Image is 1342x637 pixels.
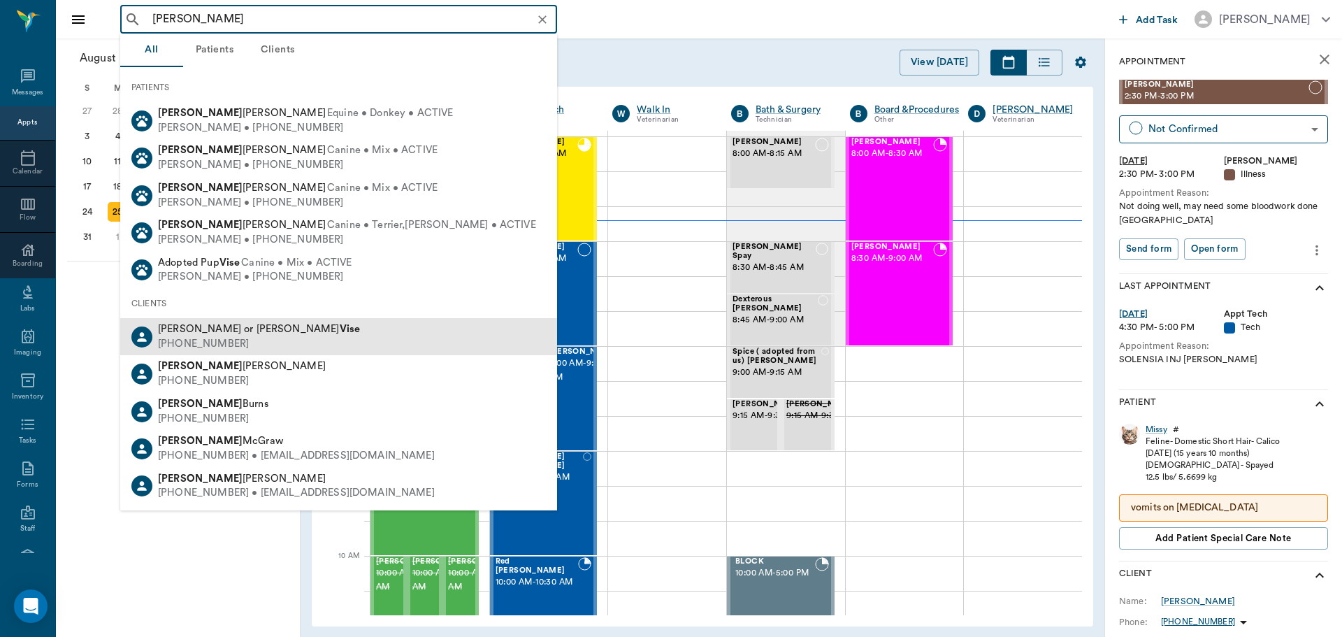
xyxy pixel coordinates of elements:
[1161,595,1235,608] a: [PERSON_NAME]
[496,575,579,589] span: 10:00 AM - 10:30 AM
[1161,616,1235,628] p: [PHONE_NUMBER]
[323,549,359,584] div: 10 AM
[1311,45,1339,73] button: close
[851,147,934,161] span: 8:00 AM - 8:30 AM
[1119,340,1328,353] div: Appointment Reason:
[448,557,518,566] span: [PERSON_NAME]
[77,48,119,68] span: August
[756,114,829,126] div: Technician
[1119,595,1161,608] div: Name:
[1119,55,1185,69] p: Appointment
[12,87,44,98] div: Messages
[158,158,438,173] div: [PERSON_NAME] • [PHONE_NUMBER]
[1311,567,1328,584] svg: show more
[733,400,802,409] span: [PERSON_NAME]
[73,44,171,72] button: August2025
[120,73,557,102] div: PATIENTS
[158,449,435,464] div: [PHONE_NUMBER] • [EMAIL_ADDRESS][DOMAIN_NAME]
[549,348,619,357] span: [PERSON_NAME]
[158,361,326,371] span: [PERSON_NAME]
[637,114,710,126] div: Veterinarian
[1119,200,1328,227] div: Not doing well, may need some bloodwork done [GEOGRAPHIC_DATA]
[327,181,438,196] span: Canine • Mix • ACTIVE
[108,177,127,196] div: Monday, August 18, 2025
[20,524,35,534] div: Staff
[1306,238,1328,262] button: more
[103,78,134,99] div: M
[158,412,269,427] div: [PHONE_NUMBER]
[1148,121,1306,137] div: Not Confirmed
[1183,6,1341,32] button: [PERSON_NAME]
[731,105,749,122] div: B
[1224,168,1329,181] div: Illness
[158,324,360,334] span: [PERSON_NAME] or [PERSON_NAME]
[496,557,579,575] span: Red [PERSON_NAME]
[733,295,818,313] span: Dexterous [PERSON_NAME]
[1146,471,1280,483] div: 12.5 lbs / 5.6699 kg
[78,101,97,121] div: Sunday, July 27, 2025
[993,103,1073,117] div: [PERSON_NAME]
[1155,531,1291,546] span: Add patient Special Care Note
[327,106,454,121] span: Equine • Donkey • ACTIVE
[20,303,35,314] div: Labs
[1224,321,1329,334] div: Tech
[900,50,979,76] button: View [DATE]
[78,202,97,222] div: Sunday, August 24, 2025
[733,138,815,147] span: [PERSON_NAME]
[158,145,243,155] b: [PERSON_NAME]
[120,34,183,67] button: All
[727,241,835,294] div: NOT_CONFIRMED, 8:30 AM - 8:45 AM
[158,473,243,484] b: [PERSON_NAME]
[727,136,835,189] div: NOT_CONFIRMED, 8:00 AM - 8:15 AM
[533,10,552,29] button: Clear
[1119,280,1211,296] p: Last Appointment
[612,105,630,122] div: W
[1311,280,1328,296] svg: show more
[1146,448,1280,459] div: [DATE] (15 years 10 months)
[147,10,553,29] input: Search
[851,243,934,252] span: [PERSON_NAME]
[241,256,352,271] span: Canine • Mix • ACTIVE
[78,177,97,196] div: Sunday, August 17, 2025
[158,436,283,446] span: McGraw
[327,218,536,233] span: Canine • Terrier,[PERSON_NAME] • ACTIVE
[1125,90,1308,103] span: 2:30 PM - 3:00 PM
[158,182,243,193] b: [PERSON_NAME]
[158,182,326,193] span: [PERSON_NAME]
[1119,527,1328,550] button: Add patient Special Care Note
[158,220,243,230] b: [PERSON_NAME]
[1146,459,1280,471] div: [DEMOGRAPHIC_DATA] - Spayed
[158,108,243,118] b: [PERSON_NAME]
[108,127,127,146] div: Monday, August 4, 2025
[158,220,326,230] span: [PERSON_NAME]
[183,34,246,67] button: Patients
[786,400,856,409] span: [PERSON_NAME]
[1131,501,1316,515] p: vomits on [MEDICAL_DATA]
[1119,155,1224,168] div: [DATE]
[874,103,960,117] div: Board &Procedures
[19,436,36,446] div: Tasks
[733,348,821,366] span: Spice ( adopted from us) [PERSON_NAME]
[158,121,454,136] div: [PERSON_NAME] • [PHONE_NUMBER]
[1119,567,1152,584] p: Client
[72,78,103,99] div: S
[1146,436,1280,448] div: Feline - Domestic Short Hair - Calico
[993,114,1073,126] div: Veterinarian
[727,294,835,346] div: NOT_CONFIRMED, 8:45 AM - 9:00 AM
[1224,155,1329,168] div: [PERSON_NAME]
[78,227,97,247] div: Sunday, August 31, 2025
[1119,238,1178,260] button: Send form
[733,243,816,261] span: [PERSON_NAME] Spay
[637,103,710,117] a: Walk In
[448,566,518,594] span: 10:00 AM - 10:30 AM
[781,399,835,451] div: CANCELED, 9:15 AM - 9:30 AM
[17,117,37,128] div: Appts
[735,566,815,580] span: 10:00 AM - 5:00 PM
[727,399,781,451] div: BOOKED, 9:15 AM - 9:30 AM
[158,270,352,285] div: [PERSON_NAME] • [PHONE_NUMBER]
[756,103,829,117] a: Bath & Surgery
[733,313,818,327] span: 8:45 AM - 9:00 AM
[1146,424,1167,436] div: Missy
[1173,424,1179,436] div: #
